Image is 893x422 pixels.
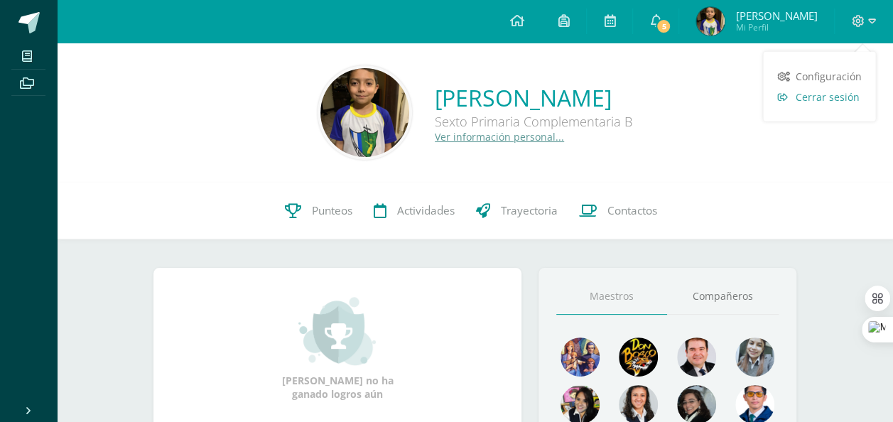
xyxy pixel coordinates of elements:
[735,9,817,23] span: [PERSON_NAME]
[656,18,671,34] span: 5
[568,183,668,239] a: Contactos
[556,278,668,315] a: Maestros
[607,203,657,218] span: Contactos
[735,337,774,377] img: 45bd7986b8947ad7e5894cbc9b781108.png
[312,203,352,218] span: Punteos
[677,337,716,377] img: 79570d67cb4e5015f1d97fde0ec62c05.png
[320,68,409,157] img: 963e00ff28e4732718937b203fbfc9ed.png
[795,70,861,83] span: Configuración
[435,130,564,144] a: Ver información personal...
[696,7,725,36] img: ed90aa28a5d1ef2578fbee3ecf0cb8b8.png
[735,21,817,33] span: Mi Perfil
[561,337,600,377] img: 88256b496371d55dc06d1c3f8a5004f4.png
[501,203,558,218] span: Trayectoria
[465,183,568,239] a: Trayectoria
[274,183,363,239] a: Punteos
[397,203,455,218] span: Actividades
[363,183,465,239] a: Actividades
[266,296,408,401] div: [PERSON_NAME] no ha ganado logros aún
[763,87,875,107] a: Cerrar sesión
[795,90,859,104] span: Cerrar sesión
[298,296,376,367] img: achievement_small.png
[435,113,632,130] div: Sexto Primaria Complementaria B
[667,278,779,315] a: Compañeros
[763,66,875,87] a: Configuración
[619,337,658,377] img: 29fc2a48271e3f3676cb2cb292ff2552.png
[435,82,632,113] a: [PERSON_NAME]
